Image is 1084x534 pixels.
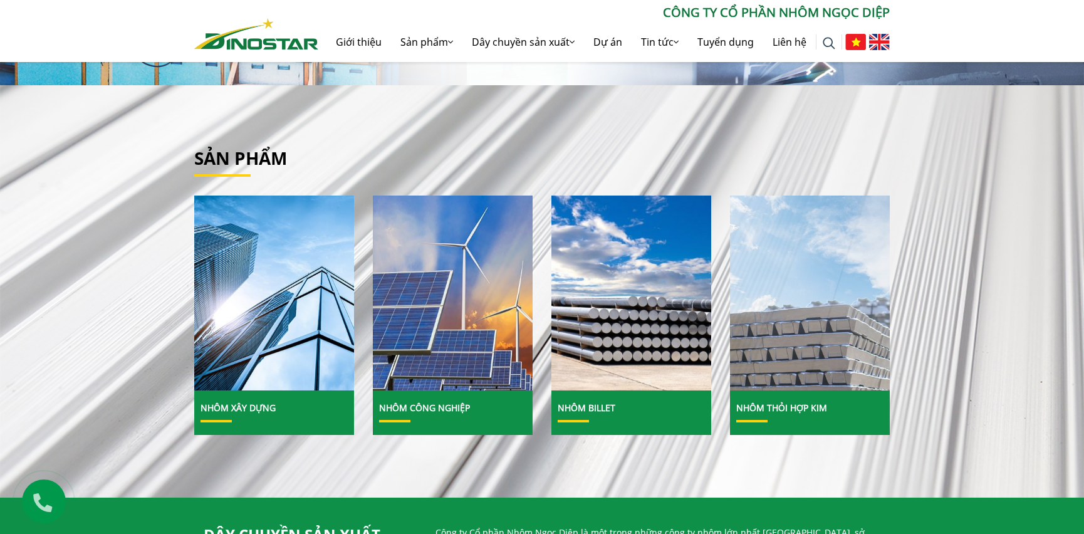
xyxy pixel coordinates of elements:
img: search [823,37,835,50]
a: Nhôm Billet [558,402,615,414]
a: Nhôm Billet [551,196,711,391]
a: Tin tức [632,22,688,62]
a: Nhôm Thỏi hợp kim [736,402,827,414]
a: Sản phẩm [391,22,462,62]
a: Liên hệ [763,22,816,62]
a: Nhôm Dinostar [194,16,318,49]
img: Tiếng Việt [845,34,866,50]
img: Nhôm Xây dựng [194,195,354,390]
a: Nhôm Công nghiệp [373,196,533,391]
img: English [869,34,890,50]
img: Nhôm Dinostar [194,18,318,50]
a: Sản phẩm [194,146,287,170]
a: Nhôm Công nghiệp [379,402,470,414]
img: Nhôm Thỏi hợp kim [724,189,895,398]
a: Tuyển dụng [688,22,763,62]
a: Giới thiệu [326,22,391,62]
img: Nhôm Công nghiệp [373,195,533,390]
a: Nhôm Thỏi hợp kim [730,196,890,391]
p: CÔNG TY CỔ PHẦN NHÔM NGỌC DIỆP [318,3,890,22]
a: Dây chuyền sản xuất [462,22,584,62]
a: Nhôm Xây dựng [201,402,276,414]
a: Nhôm Xây dựng [194,196,354,391]
a: Dự án [584,22,632,62]
img: Nhôm Billet [551,195,711,390]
